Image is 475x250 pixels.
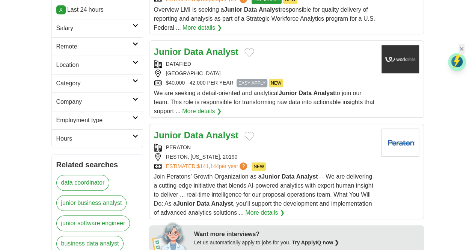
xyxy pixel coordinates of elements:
[282,173,295,180] strong: Data
[52,56,143,74] a: Location
[237,79,267,87] span: EASY APPLY
[182,107,222,116] a: More details ❯
[261,173,280,180] strong: Junior
[154,130,181,140] strong: Junior
[299,90,312,96] strong: Data
[211,200,233,207] strong: Analyst
[52,74,143,92] a: Category
[52,37,143,56] a: Remote
[56,195,127,211] a: junior business analyst
[382,45,419,73] img: Company logo
[252,162,266,171] span: NEW
[292,239,339,245] a: Try ApplyIQ now ❯
[154,6,375,31] span: Overview LMI is seeking a responsible for quality delivery of reporting and analysis as part of a...
[154,79,375,87] div: $40,000 - 42,000 PER YEAR
[52,92,143,111] a: Company
[206,47,238,57] strong: Analyst
[240,162,247,170] span: ?
[206,130,238,140] strong: Analyst
[154,130,238,140] a: Junior Data Analyst
[166,162,249,171] a: ESTIMATED:$141,144per year?
[56,5,66,14] a: X
[56,134,133,143] h2: Hours
[259,6,280,13] strong: Analyst
[279,90,297,96] strong: Junior
[56,215,130,231] a: junior software engineer
[176,200,195,207] strong: Junior
[56,116,133,125] h2: Employment type
[182,23,222,32] a: More details ❯
[56,79,133,88] h2: Category
[154,90,375,114] span: We are seeking a detail-oriented and analytical to join our team. This role is responsible for tr...
[166,144,191,150] a: PERATON
[194,230,419,239] div: Want more interviews?
[56,5,138,14] p: Last 24 hours
[194,239,419,247] div: Let us automatically apply to jobs for you.
[154,153,375,161] div: RESTON, [US_STATE], 20190
[244,132,254,141] button: Add to favorite jobs
[154,47,238,57] a: Junior Data Analyst
[382,129,419,157] img: Peraton logo
[244,6,257,13] strong: Data
[224,6,242,13] strong: Junior
[52,129,143,148] a: Hours
[154,47,181,57] strong: Junior
[56,61,133,70] h2: Location
[56,24,133,33] h2: Salary
[52,111,143,129] a: Employment type
[269,79,283,87] span: NEW
[313,90,335,96] strong: Analyst
[154,173,373,216] span: Join Peratons’ Growth Organization as a — We are delivering a cutting-edge initiative that blends...
[197,163,219,169] span: $141,144
[296,173,318,180] strong: Analyst
[56,97,133,106] h2: Company
[196,200,210,207] strong: Data
[154,60,375,68] div: DATAFIED
[154,70,375,77] div: [GEOGRAPHIC_DATA]
[56,159,138,170] h2: Related searches
[245,208,285,217] a: More details ❯
[52,19,143,37] a: Salary
[184,47,204,57] strong: Data
[184,130,204,140] strong: Data
[56,42,133,51] h2: Remote
[56,175,110,191] a: data coordinator
[244,48,254,57] button: Add to favorite jobs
